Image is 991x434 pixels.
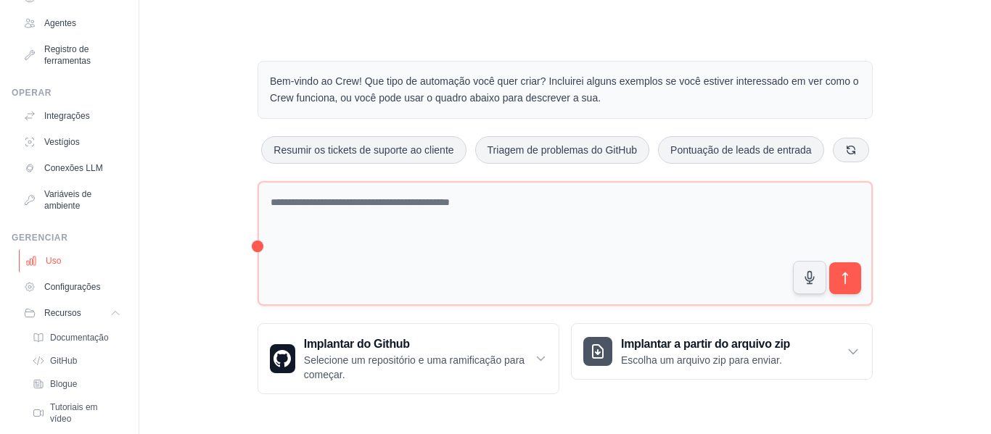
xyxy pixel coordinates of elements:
iframe: Chat Widget [918,364,991,434]
font: Uso [46,256,61,266]
font: Variáveis de ambiente [44,189,91,211]
a: Integrações [17,104,127,128]
font: Operar [12,88,52,98]
font: Selecione um repositório e uma ramificação para começar. [304,354,525,380]
button: Triagem de problemas do GitHub [475,136,649,164]
font: Bem-vindo ao Crew! Que tipo de automação você quer criar? Incluirei alguns exemplos se você estiv... [270,75,859,104]
font: Conexões LLM [44,163,103,173]
font: Vestígios [44,137,80,147]
a: Tutoriais em vídeo [26,397,127,429]
a: Agentes [17,12,127,35]
font: Implantar a partir do arquivo zip [621,338,790,350]
a: Vestígios [17,130,127,154]
a: Configurações [17,275,127,299]
a: Registro de ferramentas [17,38,127,72]
font: Integrações [44,111,90,121]
font: Tutoriais em vídeo [50,402,98,424]
font: Escolha um arquivo zip para enviar. [621,354,782,366]
font: Gerenciar [12,233,67,243]
font: Pontuação de leads de entrada [670,144,812,156]
div: Widget de chat [918,364,991,434]
a: Uso [19,249,128,272]
font: Implantar do Github [304,338,410,350]
button: Recursos [17,301,127,325]
font: Configurações [44,282,100,292]
a: Variáveis de ambiente [17,183,127,217]
font: Agentes [44,18,76,28]
font: Resumir os tickets de suporte ao cliente [274,144,453,156]
a: Documentação [26,327,127,348]
font: GitHub [50,356,77,366]
a: GitHub [26,351,127,371]
font: Registro de ferramentas [44,44,91,66]
a: Conexões LLM [17,157,127,180]
font: Triagem de problemas do GitHub [488,144,637,156]
button: Pontuação de leads de entrada [658,136,824,164]
font: Documentação [50,333,109,343]
button: Resumir os tickets de suporte ao cliente [261,136,466,164]
a: Blogue [26,374,127,394]
font: Recursos [44,308,81,318]
font: Blogue [50,379,77,389]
